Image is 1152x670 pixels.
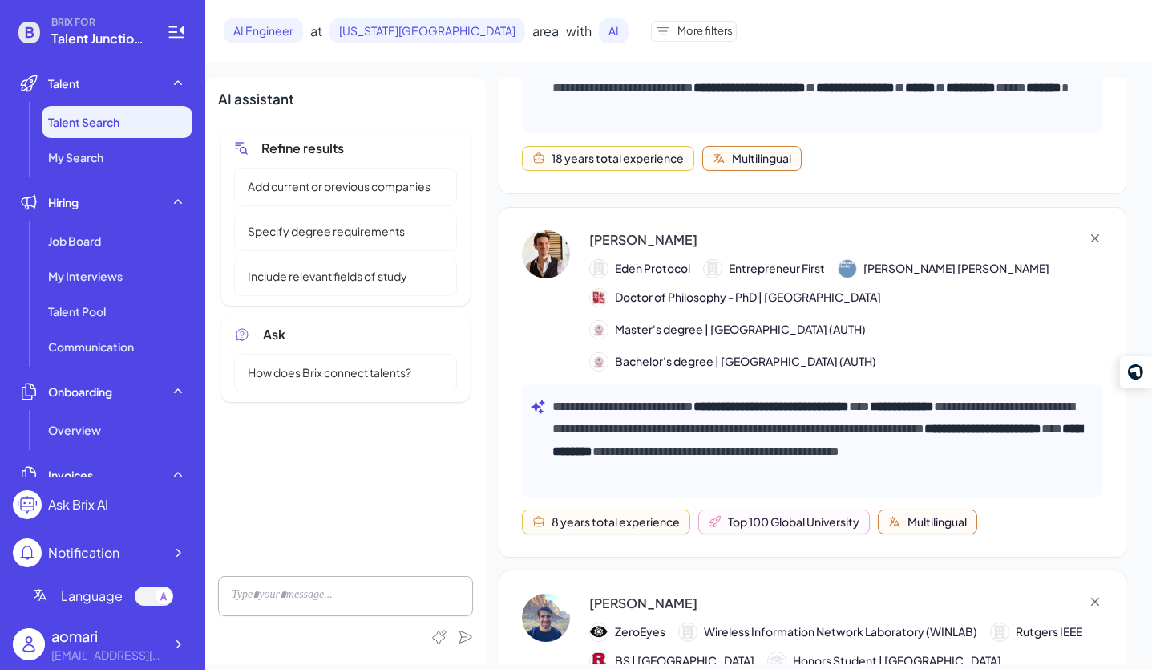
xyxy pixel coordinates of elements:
[48,233,101,249] span: Job Board
[552,150,684,167] div: 18 years total experience
[677,23,733,39] span: More filters
[522,230,570,278] img: Miltos Saratzidis
[863,260,1049,277] span: [PERSON_NAME] [PERSON_NAME]
[329,18,525,43] span: [US_STATE][GEOGRAPHIC_DATA]
[48,268,123,284] span: My Interviews
[599,18,629,43] span: AI
[704,623,977,640] span: Wireless Information Network Laboratory (WINLAB)
[224,18,303,43] span: AI Engineer
[48,194,79,210] span: Hiring
[1016,623,1082,640] span: Rutgers IEEE
[590,652,608,670] img: 328.jpg
[48,384,112,400] span: Onboarding
[589,230,697,250] div: [PERSON_NAME]
[263,325,285,344] span: Ask
[615,623,665,640] span: ZeroEyes
[51,29,148,48] span: Talent Junction, Inc.
[48,303,106,319] span: Talent Pool
[566,22,592,41] span: with
[51,16,148,29] span: BRIX FOR
[589,594,697,613] div: [PERSON_NAME]
[218,89,473,110] div: AI assistant
[51,647,164,664] div: aomari@talentjunction.io
[238,223,414,240] span: Specify degree requirements
[590,353,608,371] img: 507.jpg
[48,339,134,355] span: Communication
[615,652,754,669] span: BS | [GEOGRAPHIC_DATA]
[839,260,856,278] img: 公司logo
[51,625,164,647] div: aomari
[615,260,690,277] span: Eden Protocol
[615,321,866,338] span: Master's degree | [GEOGRAPHIC_DATA] (AUTH)
[732,150,791,167] div: Multilingual
[615,289,881,306] span: Doctor of Philosophy - PhD | [GEOGRAPHIC_DATA]
[552,514,680,530] div: 8 years total experience
[261,139,344,158] span: Refine results
[793,652,1001,669] span: Honors Student | [GEOGRAPHIC_DATA]
[310,22,322,41] span: at
[532,22,559,41] span: area
[907,514,967,530] div: Multilingual
[48,422,101,438] span: Overview
[48,75,80,91] span: Talent
[590,321,608,339] img: 507.jpg
[48,467,93,483] span: Invoices
[48,114,119,130] span: Talent Search
[590,289,608,307] img: 53.jpg
[615,353,876,370] span: Bachelor's degree | [GEOGRAPHIC_DATA] (AUTH)
[729,260,825,277] span: Entrepreneur First
[522,594,570,642] img: Devin Gulati
[13,628,45,660] img: user_logo.png
[238,364,421,381] span: How does Brix connect talents?
[238,178,440,195] span: Add current or previous companies
[590,623,608,641] img: 公司logo
[48,495,108,514] div: Ask Brix AI
[728,514,859,530] div: Top 100 Global University
[238,268,417,285] span: Include relevant fields of study
[61,587,123,606] span: Language
[48,543,119,562] div: Notification
[48,149,103,165] span: My Search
